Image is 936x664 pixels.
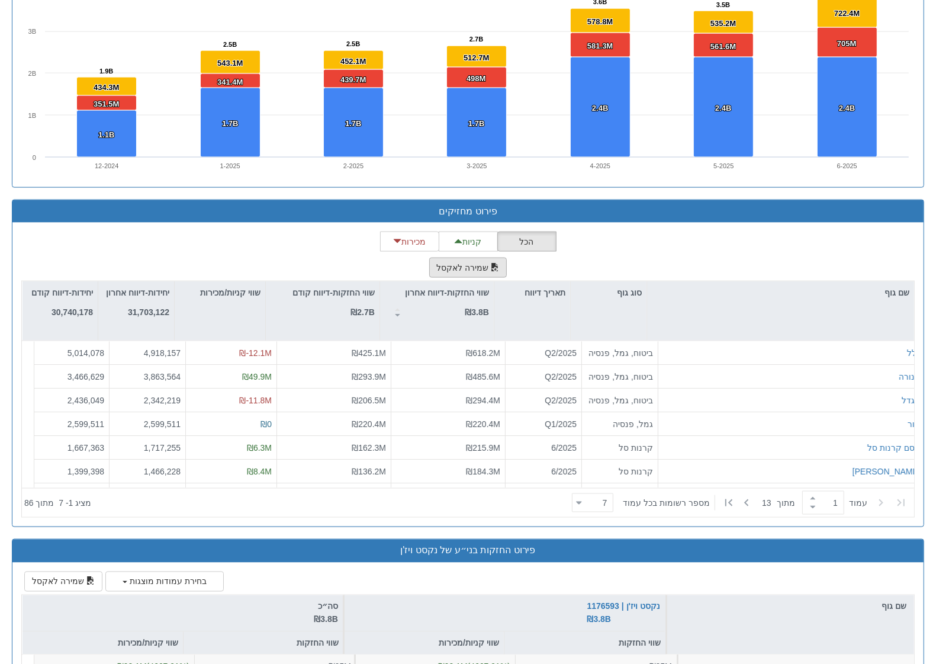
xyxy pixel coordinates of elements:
text: 6-2025 [837,162,857,169]
text: 12-2024 [95,162,118,169]
div: 6/2025 [510,442,577,454]
tspan: 1.7B [222,119,238,128]
p: יחידות-דיווח אחרון [106,286,169,299]
span: ₪425.1M [352,348,386,358]
span: ₪8.4M [247,467,272,476]
text: 2-2025 [343,162,364,169]
button: מגדל [902,394,921,406]
text: 4-2025 [590,162,610,169]
text: 5-2025 [713,162,734,169]
p: שווי החזקות-דיווח קודם [293,286,375,299]
div: Q1/2025 [510,418,577,430]
tspan: 578.8M [587,17,613,26]
button: מכירות [380,232,439,252]
div: תאריך דיווח [494,281,570,304]
div: ביטוח, גמל, פנסיה [587,371,653,383]
tspan: 581.3M [587,41,613,50]
tspan: 452.1M [340,57,366,66]
span: ₪0 [260,419,272,429]
div: שווי החזקות [504,632,665,655]
button: קניות [439,232,498,252]
div: שווי קניות/מכירות [22,632,183,655]
div: שם גוף [647,281,914,304]
div: גמל, פנסיה [587,418,653,430]
text: 1-2025 [220,162,240,169]
tspan: 439.7M [340,75,366,84]
button: כלל [907,347,921,359]
tspan: 1.7B [345,119,361,128]
div: 2,436,049 [39,394,104,406]
strong: 30,740,178 [52,307,93,317]
tspan: 2.4B [839,104,855,113]
span: ₪184.3M [466,467,500,476]
tspan: 535.2M [710,19,736,28]
span: ₪136.2M [352,467,386,476]
div: נקסט ויז'ן | 1176593 [587,600,660,627]
button: הכל [497,232,557,252]
span: ₪618.2M [466,348,500,358]
span: ₪215.9M [466,443,500,453]
div: שווי קניות/מכירות [345,632,504,655]
div: 1,717,255 [114,442,181,454]
tspan: 543.1M [217,59,243,68]
tspan: 351.5M [94,100,119,108]
strong: ₪3.8B [465,307,489,317]
button: בחירת עמודות מוצגות [105,572,224,592]
strong: ₪2.7B [350,307,375,317]
tspan: 722.4M [834,9,860,18]
p: יחידות-דיווח קודם [31,286,93,299]
span: ‏עמוד [849,497,867,509]
p: שווי החזקות-דיווח אחרון [406,286,489,299]
div: 1,399,398 [39,466,104,477]
div: שווי החזקות [184,632,343,655]
tspan: 434.3M [94,83,119,92]
tspan: 1.1B [98,130,114,139]
button: מנורה [899,371,921,383]
div: ‏ מתוך [567,490,912,516]
tspan: 2.7B [469,36,483,43]
div: 3,863,564 [114,371,181,383]
div: 4,918,157 [114,347,181,359]
div: Q2/2025 [510,394,577,406]
tspan: 561.6M [710,42,736,51]
text: 2B [28,70,36,77]
text: 3-2025 [467,162,487,169]
text: 3B [28,28,36,35]
div: ‏מציג 1 - 7 ‏ מתוך 86 [24,490,91,516]
div: סוג גוף [571,281,646,304]
span: ₪49.9M [242,372,272,381]
span: ₪220.4M [352,419,386,429]
div: 2,342,219 [114,394,181,406]
span: ₪206.5M [352,396,386,405]
strong: 31,703,122 [128,307,169,317]
tspan: 1.7B [468,119,484,128]
h3: פירוט מחזיקים [21,206,915,217]
button: שמירה לאקסל [429,258,507,278]
div: ביטוח, גמל, פנסיה [587,347,653,359]
span: ₪3.8B [314,615,338,624]
span: ₪162.3M [352,443,386,453]
span: ₪220.4M [466,419,500,429]
span: ₪6.3M [247,443,272,453]
text: 1B [28,112,36,119]
tspan: 2.4B [715,104,731,113]
button: [PERSON_NAME] [853,466,921,477]
div: שווי קניות/מכירות [175,281,265,304]
tspan: 2.5B [223,41,237,48]
tspan: 2.5B [346,40,360,47]
div: 1,466,228 [114,466,181,477]
div: 5,014,078 [39,347,104,359]
div: קסם קרנות סל [867,442,921,454]
tspan: 341.4M [217,78,243,86]
div: Q2/2025 [510,371,577,383]
button: שמירה לאקסל [24,572,102,592]
tspan: 1.9B [99,68,113,75]
span: ₪-12.1M [239,348,272,358]
tspan: 3.5B [716,1,730,8]
tspan: 705M [837,39,857,48]
span: ₪293.9M [352,372,386,381]
span: ₪485.6M [466,372,500,381]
